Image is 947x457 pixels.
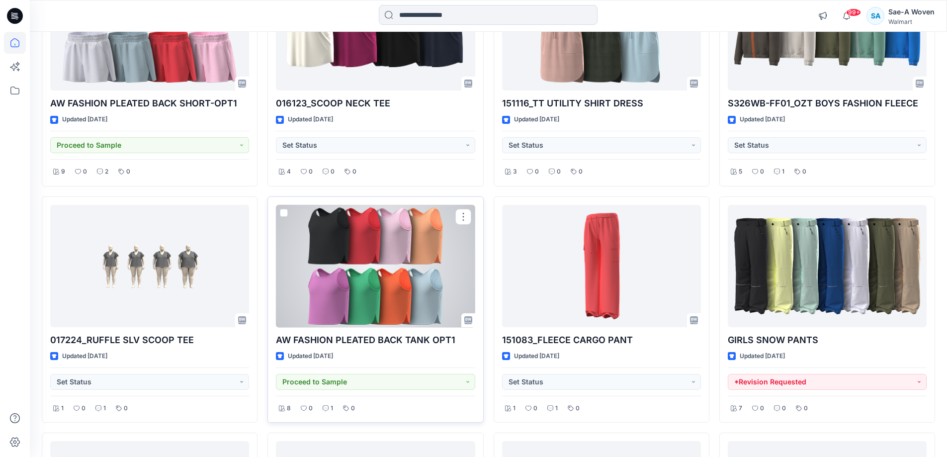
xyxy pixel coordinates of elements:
[124,403,128,414] p: 0
[728,205,927,328] a: GIRLS SNOW PANTS
[728,96,927,110] p: S326WB-FF01_OZT BOYS FASHION FLEECE
[62,114,107,125] p: Updated [DATE]
[760,167,764,177] p: 0
[739,167,742,177] p: 5
[276,333,475,347] p: AW FASHION PLEATED BACK TANK OPT1
[782,403,786,414] p: 0
[351,403,355,414] p: 0
[62,351,107,362] p: Updated [DATE]
[866,7,884,25] div: SA
[287,403,291,414] p: 8
[309,403,313,414] p: 0
[276,205,475,328] a: AW FASHION PLEATED BACK TANK OPT1
[802,167,806,177] p: 0
[533,403,537,414] p: 0
[514,114,559,125] p: Updated [DATE]
[740,114,785,125] p: Updated [DATE]
[846,8,861,16] span: 99+
[50,205,249,328] a: 017224_RUFFLE SLV SCOOP TEE
[103,403,106,414] p: 1
[126,167,130,177] p: 0
[513,403,516,414] p: 1
[502,333,701,347] p: 151083_FLEECE CARGO PANT
[61,403,64,414] p: 1
[579,167,583,177] p: 0
[888,6,935,18] div: Sae-A Woven
[61,167,65,177] p: 9
[740,351,785,362] p: Updated [DATE]
[331,403,333,414] p: 1
[352,167,356,177] p: 0
[535,167,539,177] p: 0
[739,403,742,414] p: 7
[555,403,558,414] p: 1
[83,167,87,177] p: 0
[782,167,784,177] p: 1
[287,167,291,177] p: 4
[502,205,701,328] a: 151083_FLEECE CARGO PANT
[514,351,559,362] p: Updated [DATE]
[50,333,249,347] p: 017224_RUFFLE SLV SCOOP TEE
[105,167,108,177] p: 2
[309,167,313,177] p: 0
[288,114,333,125] p: Updated [DATE]
[502,96,701,110] p: 151116_TT UTILITY SHIRT DRESS
[804,403,808,414] p: 0
[50,96,249,110] p: AW FASHION PLEATED BACK SHORT-OPT1
[288,351,333,362] p: Updated [DATE]
[513,167,517,177] p: 3
[331,167,335,177] p: 0
[728,333,927,347] p: GIRLS SNOW PANTS
[276,96,475,110] p: 016123_SCOOP NECK TEE
[82,403,86,414] p: 0
[760,403,764,414] p: 0
[557,167,561,177] p: 0
[888,18,935,25] div: Walmart
[576,403,580,414] p: 0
